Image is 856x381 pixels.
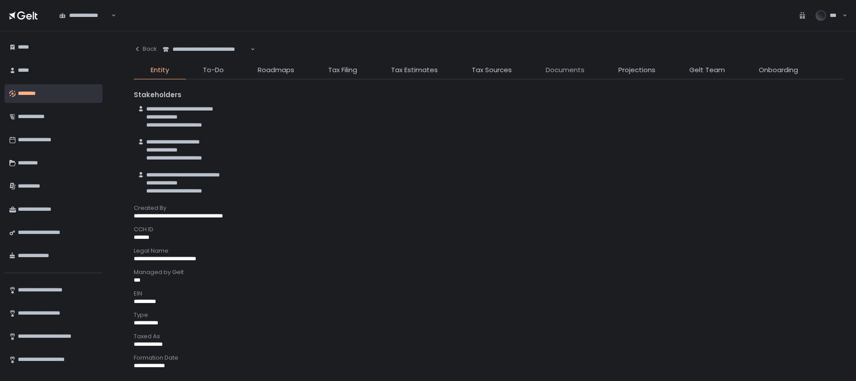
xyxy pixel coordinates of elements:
[689,65,725,75] span: Gelt Team
[391,65,438,75] span: Tax Estimates
[53,6,116,25] div: Search for option
[134,290,844,298] div: EIN
[249,45,250,54] input: Search for option
[134,225,844,234] div: CCH ID
[134,332,844,340] div: Taxed As
[618,65,655,75] span: Projections
[134,90,844,100] div: Stakeholders
[134,268,844,276] div: Managed by Gelt
[134,45,157,53] div: Back
[258,65,294,75] span: Roadmaps
[134,311,844,319] div: Type
[157,40,255,59] div: Search for option
[134,40,157,58] button: Back
[546,65,584,75] span: Documents
[134,204,844,212] div: Created By
[203,65,224,75] span: To-Do
[759,65,798,75] span: Onboarding
[328,65,357,75] span: Tax Filing
[110,11,111,20] input: Search for option
[134,354,844,362] div: Formation Date
[472,65,512,75] span: Tax Sources
[134,247,844,255] div: Legal Name
[151,65,169,75] span: Entity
